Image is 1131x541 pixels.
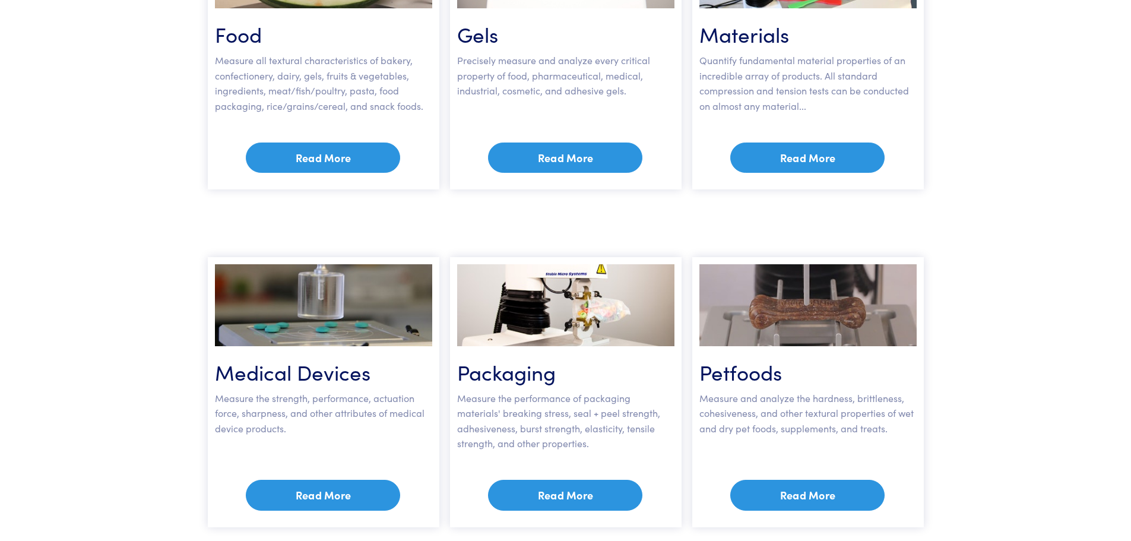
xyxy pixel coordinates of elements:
[699,357,917,386] h3: Petfoods
[730,143,885,173] a: Read More
[488,143,642,173] a: Read More
[457,391,674,451] p: Measure the performance of packaging materials' breaking stress, seal + peel strength, adhesivene...
[215,391,432,436] p: Measure the strength, performance, actuation force, sharpness, and other attributes of medical de...
[488,480,642,511] a: Read More
[699,264,917,346] img: petfood-dogbone-three-point-bend.jpg
[246,143,400,173] a: Read More
[457,357,674,386] h3: Packaging
[699,53,917,113] p: Quantify fundamental material properties of an incredible array of products. All standard compres...
[215,357,432,386] h3: Medical Devices
[246,480,400,511] a: Read More
[215,19,432,48] h3: Food
[457,19,674,48] h3: Gels
[457,53,674,99] p: Precisely measure and analyze every critical property of food, pharmaceutical, medical, industria...
[457,264,674,346] img: packaging-v1.0.jpg
[215,53,432,113] p: Measure all textural characteristics of bakery, confectionery, dairy, gels, fruits & vegetables, ...
[699,19,917,48] h3: Materials
[730,480,885,511] a: Read More
[215,264,432,346] img: medical_devices-sms_2016_1001.jpg
[699,391,917,436] p: Measure and analyze the hardness, brittleness, cohesiveness, and other textural properties of wet...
